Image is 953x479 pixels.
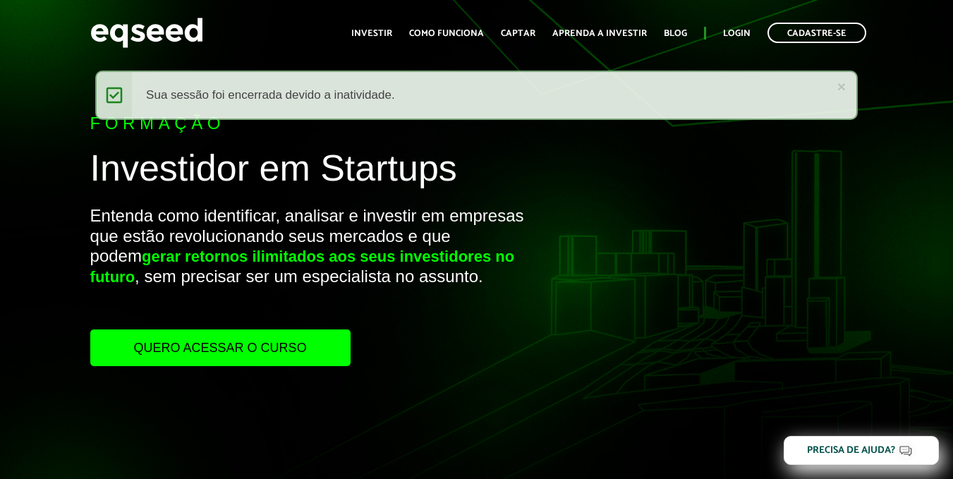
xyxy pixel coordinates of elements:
a: Blog [664,29,687,38]
div: Sua sessão foi encerrada devido a inatividade. [95,71,858,120]
a: Como funciona [409,29,484,38]
p: Entenda como identificar, analisar e investir em empresas que estão revolucionando seus mercados ... [90,206,546,329]
a: Login [723,29,751,38]
img: EqSeed [90,14,203,51]
a: Cadastre-se [767,23,866,43]
h1: Investidor em Startups [90,148,546,195]
a: Quero acessar o curso [90,329,351,366]
a: Aprenda a investir [552,29,647,38]
p: Formação [90,114,546,134]
strong: gerar retornos ilimitados aos seus investidores no futuro [90,248,515,286]
a: × [837,79,846,94]
a: Investir [351,29,392,38]
a: Captar [501,29,535,38]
